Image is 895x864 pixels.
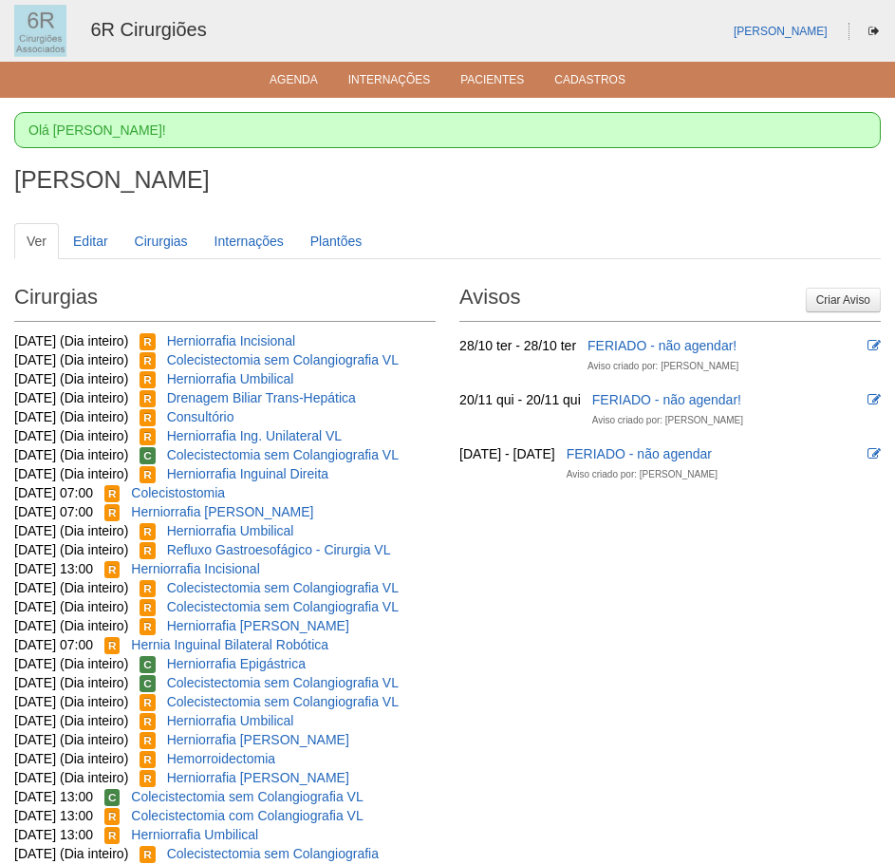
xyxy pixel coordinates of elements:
span: [DATE] 07:00 [14,485,93,500]
div: Aviso criado por: [PERSON_NAME] [592,411,743,430]
span: Reservada [140,580,156,597]
span: [DATE] (Dia inteiro) [14,447,128,462]
a: FERIADO - não agendar [567,446,712,461]
div: 28/10 ter - 28/10 ter [459,336,576,355]
span: [DATE] (Dia inteiro) [14,523,128,538]
a: Herniorrafia Umbilical [167,523,294,538]
a: Herniorrafia [PERSON_NAME] [167,618,349,633]
a: Refluxo Gastroesofágico - Cirurgia VL [167,542,391,557]
a: Editar [61,223,121,259]
span: [DATE] (Dia inteiro) [14,618,128,633]
a: Herniorrafia Ing. Unilateral VL [167,428,342,443]
a: Herniorrafia [PERSON_NAME] [131,504,313,519]
span: [DATE] (Dia inteiro) [14,846,128,861]
span: [DATE] (Dia inteiro) [14,713,128,728]
a: FERIADO - não agendar! [587,338,737,353]
span: [DATE] (Dia inteiro) [14,770,128,785]
a: Herniorrafia [PERSON_NAME] [167,732,349,747]
span: [DATE] (Dia inteiro) [14,371,128,386]
span: Reservada [140,390,156,407]
span: Confirmada [140,675,156,692]
a: Hemorroidectomia [167,751,275,766]
i: Editar [867,393,881,406]
a: Herniorrafia Incisional [131,561,259,576]
span: Reservada [140,599,156,616]
a: Colecistostomia [131,485,225,500]
span: [DATE] 13:00 [14,827,93,842]
span: Reservada [104,561,121,578]
h2: Avisos [459,278,881,322]
a: Herniorrafia Inguinal Direita [167,466,328,481]
span: Confirmada [104,789,121,806]
span: Reservada [140,713,156,730]
a: Herniorrafia Umbilical [167,713,294,728]
a: Drenagem Biliar Trans-Hepática [167,390,356,405]
span: [DATE] (Dia inteiro) [14,409,128,424]
a: Herniorrafia Incisional [167,333,295,348]
a: Ver [14,223,59,259]
span: [DATE] (Dia inteiro) [14,675,128,690]
a: FERIADO - não agendar! [592,392,741,407]
a: Colecistectomia sem Colangiografia [167,846,379,861]
a: Colecistectomia sem Colangiografia VL [167,580,399,595]
a: Cirurgias [122,223,200,259]
div: Olá [PERSON_NAME]! [14,112,881,148]
a: Criar Aviso [806,288,881,312]
span: Reservada [140,694,156,711]
span: [DATE] (Dia inteiro) [14,580,128,595]
a: Colecistectomia sem Colangiografia VL [131,789,363,804]
span: Reservada [140,751,156,768]
h1: [PERSON_NAME] [14,168,881,192]
a: Consultório [167,409,234,424]
span: Reservada [140,770,156,787]
a: Cadastros [554,73,625,92]
span: Reservada [140,352,156,369]
span: [DATE] 13:00 [14,561,93,576]
span: Confirmada [140,656,156,673]
a: Colecistectomia sem Colangiografia VL [167,675,399,690]
span: [DATE] (Dia inteiro) [14,599,128,614]
span: Reservada [140,466,156,483]
span: [DATE] 07:00 [14,637,93,652]
a: Colecistectomia sem Colangiografia VL [167,694,399,709]
span: [DATE] (Dia inteiro) [14,333,128,348]
div: Aviso criado por: [PERSON_NAME] [567,465,718,484]
span: [DATE] (Dia inteiro) [14,542,128,557]
div: [DATE] - [DATE] [459,444,555,463]
span: Reservada [140,523,156,540]
i: Sair [868,26,879,37]
span: [DATE] 13:00 [14,808,93,823]
span: Reservada [104,827,121,844]
span: Reservada [140,333,156,350]
span: [DATE] (Dia inteiro) [14,732,128,747]
a: Agenda [270,73,318,92]
a: Herniorrafia Umbilical [131,827,258,842]
span: Reservada [104,485,121,502]
a: Herniorrafia Umbilical [167,371,294,386]
a: Herniorrafia [PERSON_NAME] [167,770,349,785]
h2: Cirurgias [14,278,436,322]
span: [DATE] 13:00 [14,789,93,804]
a: Herniorrafia Epigástrica [167,656,306,671]
span: Reservada [140,846,156,863]
span: [DATE] (Dia inteiro) [14,428,128,443]
a: Plantões [298,223,374,259]
a: Hernia Inguinal Bilateral Robótica [131,637,328,652]
a: Colecistectomia sem Colangiografia VL [167,352,399,367]
span: Reservada [140,409,156,426]
span: Reservada [104,504,121,521]
span: [DATE] (Dia inteiro) [14,694,128,709]
a: 6R Cirurgiões [90,19,206,40]
i: Editar [867,339,881,352]
span: Reservada [140,371,156,388]
div: Aviso criado por: [PERSON_NAME] [587,357,738,376]
div: 20/11 qui - 20/11 qui [459,390,581,409]
span: Reservada [140,732,156,749]
span: Reservada [140,428,156,445]
span: Reservada [140,618,156,635]
span: Confirmada [140,447,156,464]
a: Internações [202,223,296,259]
span: Reservada [104,808,121,825]
a: Colecistectomia com Colangiografia VL [131,808,363,823]
span: [DATE] (Dia inteiro) [14,751,128,766]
